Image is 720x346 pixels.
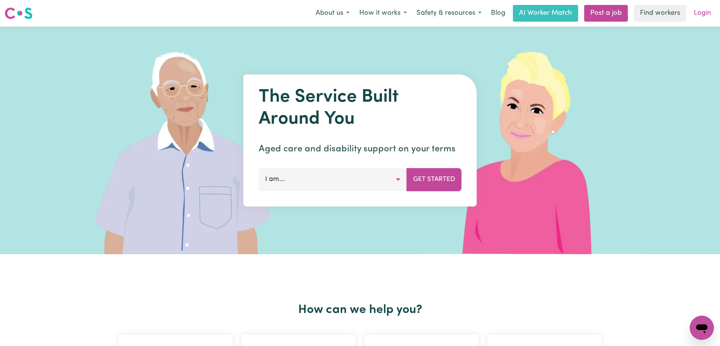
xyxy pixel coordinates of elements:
button: How it works [354,5,412,21]
button: About us [311,5,354,21]
button: Get Started [407,168,462,191]
a: Post a job [584,5,628,22]
a: Blog [486,5,510,22]
a: Find workers [634,5,686,22]
img: Careseekers logo [5,6,33,20]
iframe: Button to launch messaging window [690,316,714,340]
button: Safety & resources [412,5,486,21]
h2: How can we help you? [114,303,606,317]
a: Careseekers logo [5,5,33,22]
a: AI Worker Match [513,5,578,22]
h1: The Service Built Around You [259,86,462,130]
button: I am... [259,168,407,191]
a: Login [689,5,715,22]
p: Aged care and disability support on your terms [259,142,462,156]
